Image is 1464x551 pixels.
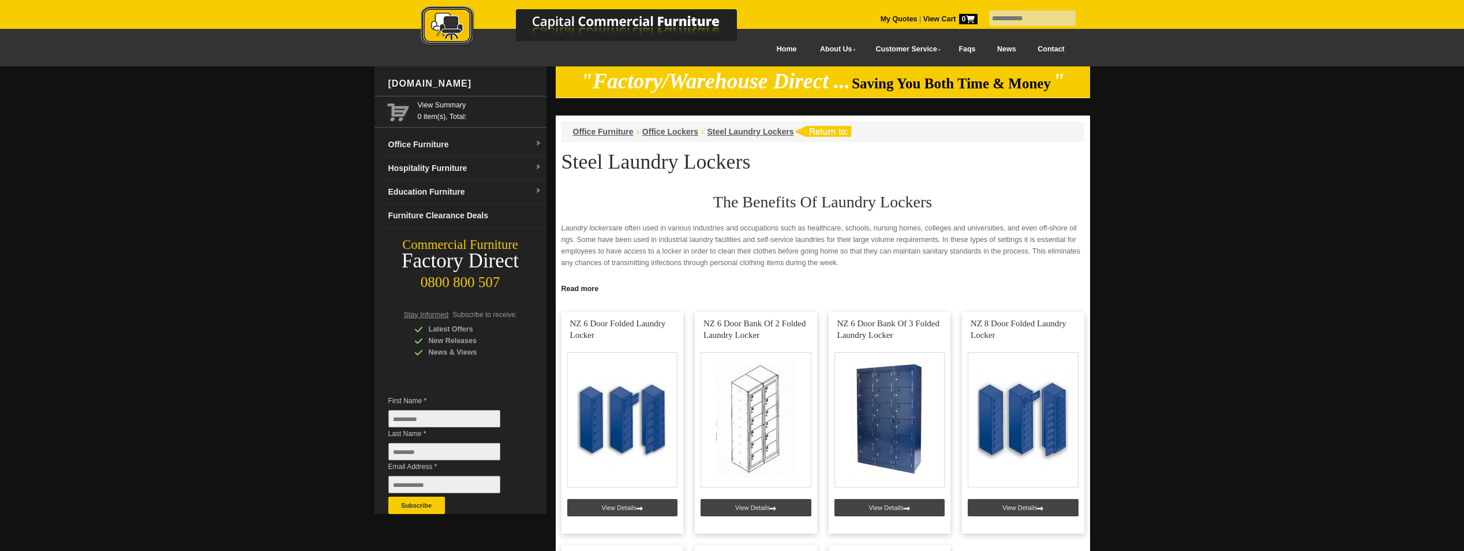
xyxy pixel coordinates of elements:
[418,99,542,121] span: 0 item(s), Total:
[581,69,850,93] em: "Factory/Warehouse Direct ...
[535,164,542,171] img: dropdown
[959,14,978,24] span: 0
[384,133,546,157] a: Office Furnituredropdown
[794,126,851,137] img: return to
[388,443,500,460] input: Last Name *
[384,157,546,180] a: Hospitality Furnituredropdown
[384,180,546,204] a: Education Furnituredropdown
[642,127,698,136] a: Office Lockers
[881,15,918,23] a: My Quotes
[418,99,542,111] a: View Summary
[452,311,517,319] span: Subscribe to receive:
[404,311,449,319] span: Stay Informed
[389,6,793,48] img: Capital Commercial Furniture Logo
[388,410,500,427] input: First Name *
[561,222,1084,269] p: are often used in various industries and occupations such as healthcare, schools, nursing homes, ...
[561,151,1084,173] h1: Steel Laundry Lockers
[414,323,524,335] div: Latest Offers
[414,347,524,358] div: News & Views
[636,126,639,137] li: ›
[389,6,793,51] a: Capital Commercial Furniture Logo
[388,461,518,472] span: Email Address *
[375,237,546,253] div: Commercial Furniture
[388,476,500,493] input: Email Address *
[388,395,518,407] span: First Name *
[561,193,1084,211] h2: The Benefits Of Laundry Lockers
[863,36,948,62] a: Customer Service
[375,253,546,269] div: Factory Direct
[556,280,1090,295] a: Click to read more
[986,36,1027,62] a: News
[701,126,704,137] li: ›
[388,428,518,440] span: Last Name *
[921,15,977,23] a: View Cart0
[384,204,546,228] a: Furniture Clearance Deals
[384,66,546,101] div: [DOMAIN_NAME]
[414,335,524,347] div: New Releases
[1053,69,1065,93] em: "
[535,188,542,195] img: dropdown
[1027,36,1075,62] a: Contact
[923,15,978,23] strong: View Cart
[535,140,542,147] img: dropdown
[388,497,445,514] button: Subscribe
[573,127,634,136] a: Office Furniture
[852,76,1051,91] span: Saving You Both Time & Money
[807,36,863,62] a: About Us
[948,36,987,62] a: Faqs
[375,269,546,291] div: 0800 800 507
[561,224,612,232] em: Laundry lockers
[707,127,793,136] a: Steel Laundry Lockers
